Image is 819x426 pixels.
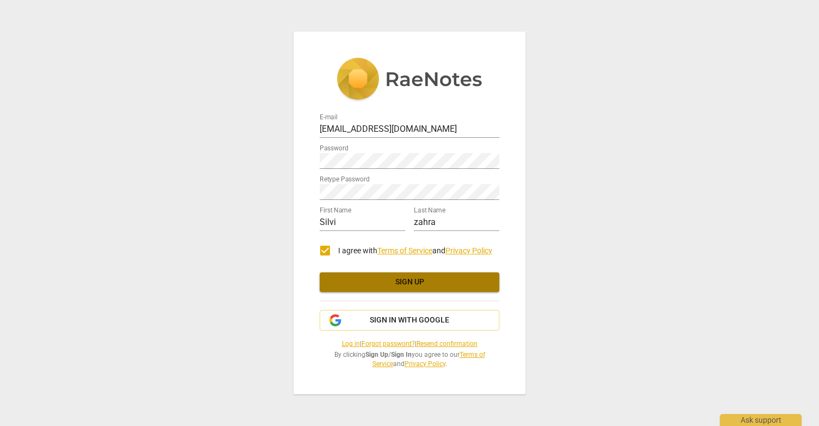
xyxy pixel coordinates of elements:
label: Last Name [414,208,445,214]
img: 5ac2273c67554f335776073100b6d88f.svg [337,58,482,102]
label: First Name [320,208,351,214]
span: Sign up [328,277,491,288]
div: Ask support [720,414,802,426]
label: Retype Password [320,177,370,183]
span: Sign in with Google [370,315,449,326]
button: Sign in with Google [320,310,499,331]
b: Sign In [391,351,412,358]
label: E-mail [320,114,338,121]
a: Log in [342,340,360,348]
span: I agree with and [338,246,492,255]
a: Terms of Service [372,351,485,368]
a: Resend confirmation [417,340,478,348]
span: By clicking / you agree to our and . [320,350,499,368]
a: Privacy Policy [445,246,492,255]
a: Forgot password? [362,340,415,348]
span: | | [320,339,499,349]
label: Password [320,145,349,152]
a: Terms of Service [377,246,432,255]
button: Sign up [320,272,499,292]
b: Sign Up [365,351,388,358]
a: Privacy Policy [405,360,445,368]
